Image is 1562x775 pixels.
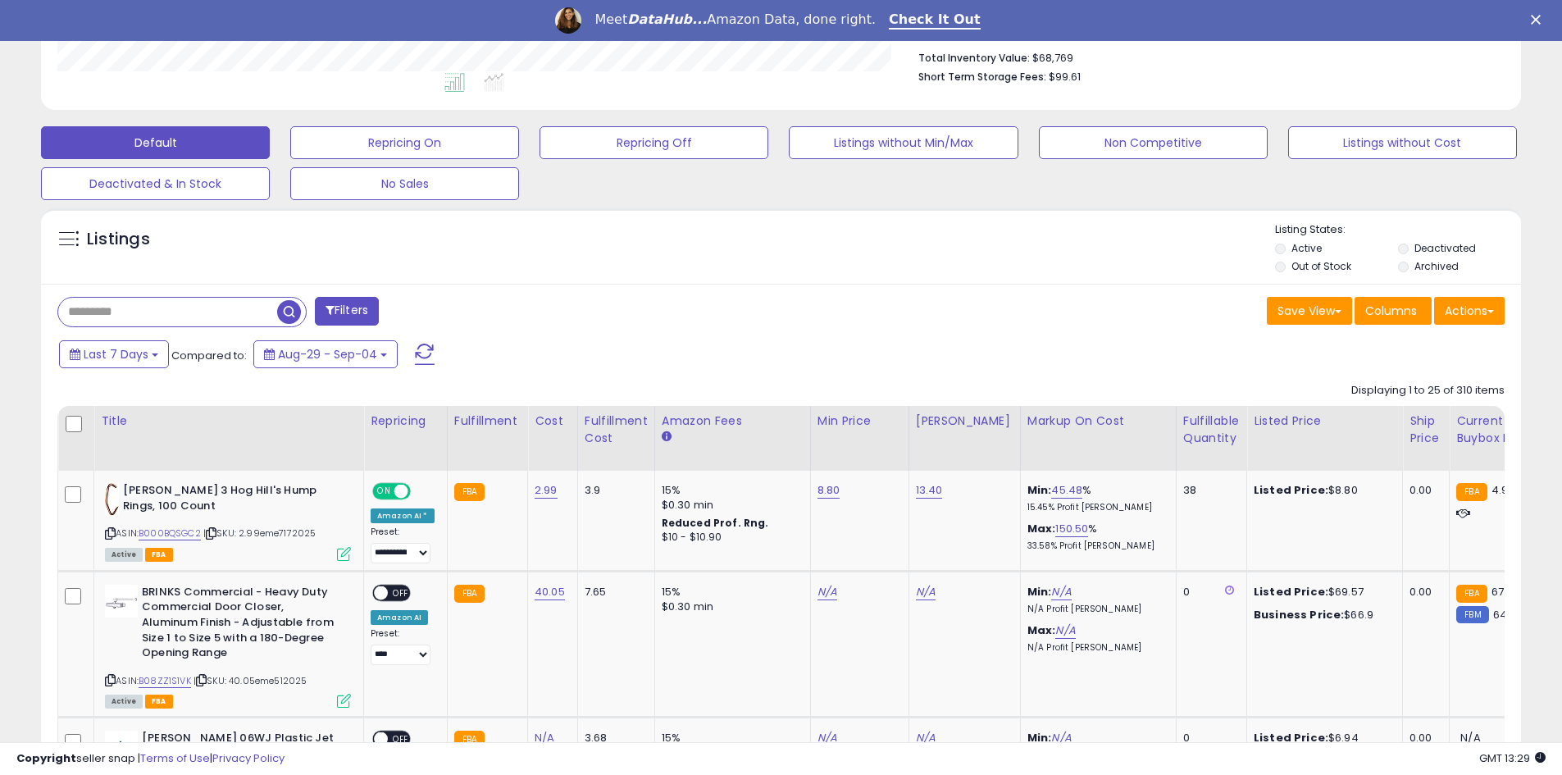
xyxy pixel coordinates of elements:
button: Filters [315,297,379,326]
small: FBM [1456,606,1488,623]
div: 0 [1183,585,1234,599]
b: Listed Price: [1254,482,1328,498]
div: Ship Price [1409,413,1442,447]
div: % [1027,522,1164,552]
button: Columns [1355,297,1432,325]
div: Displaying 1 to 25 of 310 items [1351,383,1505,399]
small: FBA [1456,483,1487,501]
button: Listings without Cost [1288,126,1517,159]
a: N/A [916,584,936,600]
div: 7.65 [585,585,642,599]
div: Amazon Fees [662,413,804,430]
div: Repricing [371,413,440,430]
div: $69.57 [1254,585,1390,599]
div: $0.30 min [662,498,798,513]
div: 15% [662,483,798,498]
div: Preset: [371,628,435,665]
span: | SKU: 2.99eme7172025 [203,527,316,540]
button: Listings without Min/Max [789,126,1018,159]
a: Terms of Use [140,750,210,766]
div: Amazon AI * [371,508,435,523]
span: | SKU: 40.05eme512025 [194,674,307,687]
span: $99.61 [1049,69,1081,84]
p: 33.58% Profit [PERSON_NAME] [1027,540,1164,552]
div: Fulfillable Quantity [1183,413,1240,447]
div: Cost [535,413,571,430]
h5: Listings [87,228,150,251]
label: Active [1291,241,1322,255]
img: Profile image for Georgie [555,7,581,34]
a: Check It Out [889,11,981,30]
b: Reduced Prof. Rng. [662,516,769,530]
div: 38 [1183,483,1234,498]
small: Amazon Fees. [662,430,672,444]
span: Compared to: [171,348,247,363]
a: 2.99 [535,482,558,499]
div: % [1027,483,1164,513]
span: ON [374,485,394,499]
img: 21iSD3qOezL._SL40_.jpg [105,585,138,618]
label: Deactivated [1414,241,1476,255]
button: Non Competitive [1039,126,1268,159]
a: N/A [1051,584,1071,600]
button: Save View [1267,297,1352,325]
div: $0.30 min [662,599,798,614]
span: OFF [388,586,414,599]
b: Max: [1027,622,1056,638]
a: 150.50 [1055,521,1088,537]
b: Total Inventory Value: [918,51,1030,65]
span: 2025-09-12 13:29 GMT [1479,750,1546,766]
a: 40.05 [535,584,565,600]
a: N/A [817,584,837,600]
span: All listings currently available for purchase on Amazon [105,548,143,562]
div: $10 - $10.90 [662,531,798,545]
button: Repricing On [290,126,519,159]
div: Fulfillment Cost [585,413,648,447]
div: Meet Amazon Data, done right. [594,11,876,28]
span: FBA [145,695,173,709]
b: Max: [1027,521,1056,536]
div: Fulfillment [454,413,521,430]
span: OFF [408,485,435,499]
div: 0.00 [1409,483,1437,498]
span: All listings currently available for purchase on Amazon [105,695,143,709]
div: $8.80 [1254,483,1390,498]
span: 67.94 [1491,584,1521,599]
b: Short Term Storage Fees: [918,70,1046,84]
div: Title [101,413,357,430]
div: Preset: [371,527,435,563]
a: 8.80 [817,482,840,499]
a: N/A [1055,622,1075,639]
button: Default [41,126,270,159]
div: ASIN: [105,585,351,706]
span: 4.99 [1491,482,1515,498]
div: 0.00 [1409,585,1437,599]
a: Privacy Policy [212,750,285,766]
b: Listed Price: [1254,584,1328,599]
p: N/A Profit [PERSON_NAME] [1027,604,1164,615]
button: Aug-29 - Sep-04 [253,340,398,368]
div: ASIN: [105,483,351,559]
strong: Copyright [16,750,76,766]
a: 45.48 [1051,482,1082,499]
b: [PERSON_NAME] 3 Hog Hill's Hump Rings, 100 Count [123,483,322,517]
label: Archived [1414,259,1459,273]
button: No Sales [290,167,519,200]
button: Last 7 Days [59,340,169,368]
p: N/A Profit [PERSON_NAME] [1027,642,1164,654]
b: Min: [1027,482,1052,498]
span: Columns [1365,303,1417,319]
b: Business Price: [1254,607,1344,622]
div: Close [1531,15,1547,25]
b: Min: [1027,584,1052,599]
button: Deactivated & In Stock [41,167,270,200]
div: 15% [662,585,798,599]
div: [PERSON_NAME] [916,413,1013,430]
small: FBA [454,483,485,501]
b: BRINKS Commercial - Heavy Duty Commercial Door Closer, Aluminum Finish - Adjustable from Size 1 t... [142,585,341,665]
a: B000BQSGC2 [139,527,201,540]
div: seller snap | | [16,751,285,767]
span: FBA [145,548,173,562]
div: Current Buybox Price [1456,413,1541,447]
button: Actions [1434,297,1505,325]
